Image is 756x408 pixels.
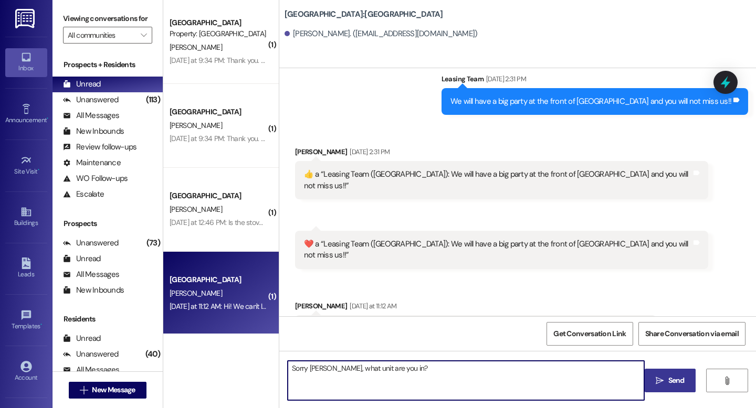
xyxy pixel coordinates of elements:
[5,203,47,231] a: Buildings
[63,142,136,153] div: Review follow-ups
[170,274,267,285] div: [GEOGRAPHIC_DATA]
[170,42,222,52] span: [PERSON_NAME]
[52,59,163,70] div: Prospects + Residents
[450,96,731,107] div: We will have a big party at the front of [GEOGRAPHIC_DATA] and you will not miss us!!
[143,346,163,362] div: (40)
[63,238,119,249] div: Unanswered
[63,269,119,280] div: All Messages
[63,253,101,264] div: Unread
[5,48,47,77] a: Inbox
[47,115,48,122] span: •
[170,121,222,130] span: [PERSON_NAME]
[141,31,146,39] i: 
[347,146,390,157] div: [DATE] 2:31 PM
[38,166,39,174] span: •
[170,17,267,28] div: [GEOGRAPHIC_DATA]
[484,73,526,84] div: [DATE] 2:31 PM
[63,189,104,200] div: Escalate
[5,358,47,386] a: Account
[442,73,748,88] div: Leasing Team
[553,328,626,339] span: Get Conversation Link
[347,300,396,312] div: [DATE] at 11:12 AM
[288,361,644,400] textarea: Sorry [PERSON_NAME], what unit are you in?
[304,239,691,261] div: ​❤️​ a “ Leasing Team ([GEOGRAPHIC_DATA]): We will have a big party at the front of [GEOGRAPHIC_D...
[63,285,124,296] div: New Inbounds
[5,152,47,180] a: Site Visit •
[52,314,163,325] div: Residents
[656,377,664,385] i: 
[304,169,691,191] div: ​👍​ a “ Leasing Team ([GEOGRAPHIC_DATA]): We will have a big party at the front of [GEOGRAPHIC_DA...
[645,369,696,392] button: Send
[63,110,119,121] div: All Messages
[170,134,696,143] div: [DATE] at 9:34 PM: Thank you. You will no longer receive texts from this thread. Please reply wit...
[68,27,135,44] input: All communities
[5,306,47,335] a: Templates •
[143,92,163,108] div: (113)
[638,322,745,346] button: Share Conversation via email
[63,333,101,344] div: Unread
[170,302,533,311] div: [DATE] at 11:12 AM: Hi! We can't lock our door from the outside, so if we all leave we have no wa...
[92,384,135,395] span: New Message
[52,218,163,229] div: Prospects
[80,386,88,394] i: 
[63,126,124,137] div: New Inbounds
[15,9,37,28] img: ResiDesk Logo
[285,9,443,20] b: [GEOGRAPHIC_DATA]: [GEOGRAPHIC_DATA]
[63,364,119,375] div: All Messages
[547,322,633,346] button: Get Conversation Link
[170,56,696,65] div: [DATE] at 9:34 PM: Thank you. You will no longer receive texts from this thread. Please reply wit...
[40,321,42,328] span: •
[63,10,152,27] label: Viewing conversations for
[63,157,121,168] div: Maintenance
[668,375,685,386] span: Send
[5,254,47,283] a: Leads
[63,79,101,90] div: Unread
[295,146,708,161] div: [PERSON_NAME]
[170,218,449,227] div: [DATE] at 12:46 PM: Is the stove meant to be lit with matches or is the spark plug just broken?
[170,190,267,201] div: [GEOGRAPHIC_DATA]
[63,349,119,360] div: Unanswered
[170,28,267,39] div: Property: [GEOGRAPHIC_DATA]
[645,328,739,339] span: Share Conversation via email
[170,106,267,117] div: [GEOGRAPHIC_DATA]
[295,300,656,315] div: [PERSON_NAME]
[144,235,163,251] div: (73)
[63,173,128,184] div: WO Follow-ups
[69,382,146,399] button: New Message
[285,28,478,39] div: [PERSON_NAME]. ([EMAIL_ADDRESS][DOMAIN_NAME])
[170,288,222,298] span: [PERSON_NAME]
[170,205,222,214] span: [PERSON_NAME]
[723,377,731,385] i: 
[63,94,119,105] div: Unanswered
